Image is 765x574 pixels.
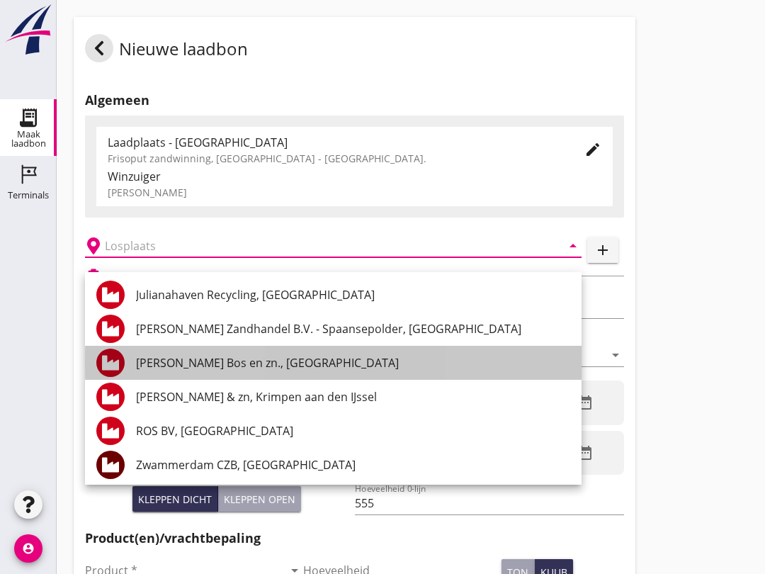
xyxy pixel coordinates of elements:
[565,237,582,254] i: arrow_drop_down
[8,191,49,200] div: Terminals
[105,235,542,257] input: Losplaats
[224,492,295,507] div: Kleppen open
[85,91,624,110] h2: Algemeen
[3,4,54,56] img: logo-small.a267ee39.svg
[108,168,601,185] div: Winzuiger
[108,151,562,166] div: Frisoput zandwinning, [GEOGRAPHIC_DATA] - [GEOGRAPHIC_DATA].
[218,486,301,512] button: Kleppen open
[136,422,570,439] div: ROS BV, [GEOGRAPHIC_DATA]
[136,354,570,371] div: [PERSON_NAME] Bos en zn., [GEOGRAPHIC_DATA]
[136,456,570,473] div: Zwammerdam CZB, [GEOGRAPHIC_DATA]
[577,444,594,461] i: date_range
[594,242,611,259] i: add
[108,134,562,151] div: Laadplaats - [GEOGRAPHIC_DATA]
[132,486,218,512] button: Kleppen dicht
[14,534,42,563] i: account_circle
[85,529,624,548] h2: Product(en)/vrachtbepaling
[85,34,248,68] div: Nieuwe laadbon
[136,388,570,405] div: [PERSON_NAME] & zn, Krimpen aan den IJssel
[108,185,601,200] div: [PERSON_NAME]
[136,320,570,337] div: [PERSON_NAME] Zandhandel B.V. - Spaansepolder, [GEOGRAPHIC_DATA]
[355,492,625,514] input: Hoeveelheid 0-lijn
[138,492,212,507] div: Kleppen dicht
[607,347,624,364] i: arrow_drop_down
[577,394,594,411] i: date_range
[108,269,180,282] h2: Beladen vaartuig
[136,286,570,303] div: Julianahaven Recycling, [GEOGRAPHIC_DATA]
[584,141,601,158] i: edit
